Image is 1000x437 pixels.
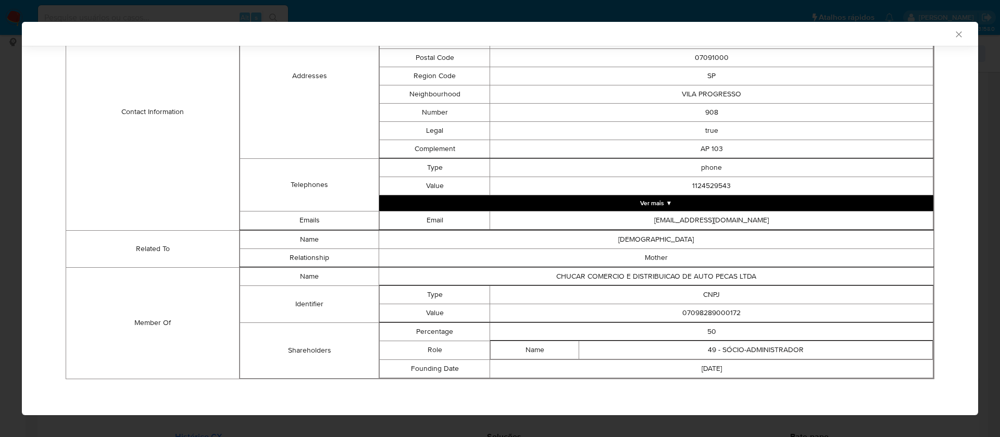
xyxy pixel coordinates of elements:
[379,67,490,85] td: Region Code
[240,267,379,285] td: Name
[490,359,933,378] td: [DATE]
[490,121,933,140] td: true
[954,29,963,39] button: Fechar a janela
[490,211,933,229] td: [EMAIL_ADDRESS][DOMAIN_NAME]
[379,211,490,229] td: Email
[379,322,490,341] td: Percentage
[240,211,379,230] td: Emails
[240,322,379,378] td: Shareholders
[379,267,933,285] td: CHUCAR COMERCIO E DISTRIBUICAO DE AUTO PECAS LTDA
[379,103,490,121] td: Number
[490,322,933,341] td: 50
[490,285,933,304] td: CNPJ
[379,195,933,211] button: Expand array
[379,85,490,103] td: Neighbourhood
[490,158,933,177] td: phone
[379,248,933,267] td: Mother
[379,341,490,359] td: Role
[379,177,490,195] td: Value
[379,140,490,158] td: Complement
[22,22,978,415] div: closure-recommendation-modal
[379,121,490,140] td: Legal
[240,248,379,267] td: Relationship
[66,230,240,267] td: Related To
[379,158,490,177] td: Type
[490,140,933,158] td: AP 103
[490,177,933,195] td: 1124529543
[240,230,379,248] td: Name
[379,304,490,322] td: Value
[579,341,933,359] td: 49 - SÓCIO-ADMINISTRADOR
[240,285,379,322] td: Identifier
[240,158,379,211] td: Telephones
[491,341,579,359] td: Name
[490,67,933,85] td: SP
[490,48,933,67] td: 07091000
[379,359,490,378] td: Founding Date
[490,103,933,121] td: 908
[379,230,933,248] td: [DEMOGRAPHIC_DATA]
[66,267,240,379] td: Member Of
[379,48,490,67] td: Postal Code
[490,304,933,322] td: 07098289000172
[490,85,933,103] td: VILA PROGRESSO
[379,285,490,304] td: Type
